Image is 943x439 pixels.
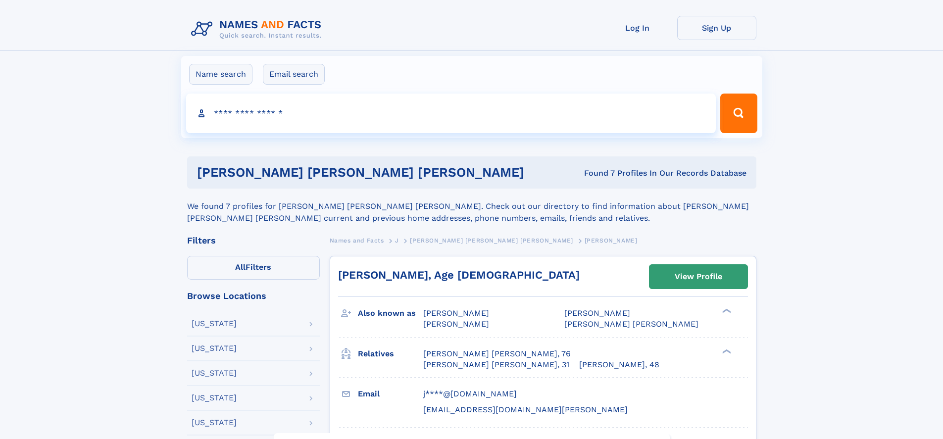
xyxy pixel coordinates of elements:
label: Email search [263,64,325,85]
a: [PERSON_NAME], Age [DEMOGRAPHIC_DATA] [338,269,580,281]
a: Sign Up [677,16,756,40]
div: We found 7 profiles for [PERSON_NAME] [PERSON_NAME] [PERSON_NAME]. Check out our directory to fin... [187,189,756,224]
div: [US_STATE] [192,344,237,352]
button: Search Button [720,94,757,133]
span: [EMAIL_ADDRESS][DOMAIN_NAME][PERSON_NAME] [423,405,628,414]
span: [PERSON_NAME] [PERSON_NAME] [564,319,698,329]
span: [PERSON_NAME] [423,319,489,329]
a: Names and Facts [330,234,384,246]
a: View Profile [649,265,747,289]
span: All [235,262,246,272]
a: [PERSON_NAME] [PERSON_NAME] [PERSON_NAME] [410,234,573,246]
h3: Relatives [358,345,423,362]
label: Name search [189,64,252,85]
div: Browse Locations [187,292,320,300]
span: [PERSON_NAME] [585,237,638,244]
a: Log In [598,16,677,40]
div: [US_STATE] [192,394,237,402]
a: J [395,234,399,246]
span: [PERSON_NAME] [PERSON_NAME] [PERSON_NAME] [410,237,573,244]
div: Filters [187,236,320,245]
input: search input [186,94,716,133]
a: [PERSON_NAME] [PERSON_NAME], 76 [423,348,571,359]
h1: [PERSON_NAME] [PERSON_NAME] [PERSON_NAME] [197,166,554,179]
span: J [395,237,399,244]
div: [US_STATE] [192,369,237,377]
div: [US_STATE] [192,419,237,427]
h3: Also known as [358,305,423,322]
label: Filters [187,256,320,280]
div: ❯ [720,308,732,314]
img: Logo Names and Facts [187,16,330,43]
div: ❯ [720,348,732,354]
div: View Profile [675,265,722,288]
h3: Email [358,386,423,402]
a: [PERSON_NAME] [PERSON_NAME], 31 [423,359,569,370]
div: [US_STATE] [192,320,237,328]
span: [PERSON_NAME] [423,308,489,318]
span: [PERSON_NAME] [564,308,630,318]
a: [PERSON_NAME], 48 [579,359,659,370]
div: Found 7 Profiles In Our Records Database [554,168,746,179]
